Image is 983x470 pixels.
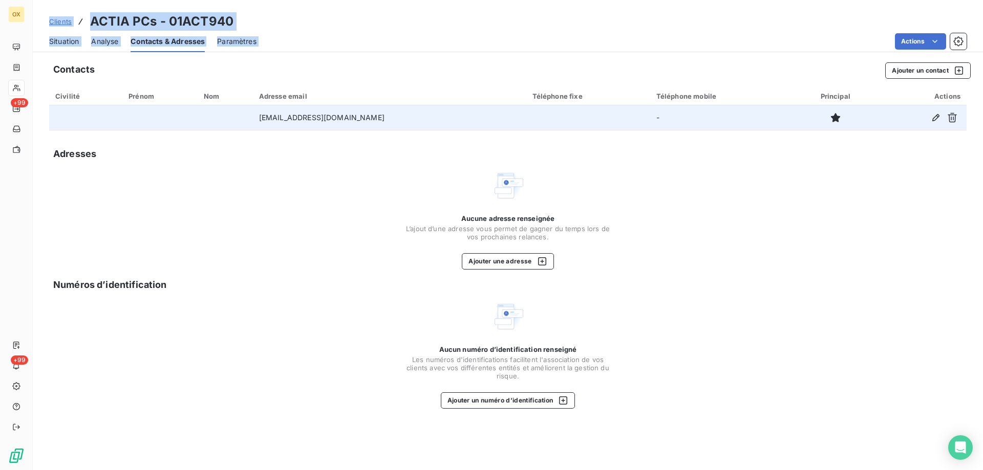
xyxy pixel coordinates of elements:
[461,214,555,222] span: Aucune adresse renseignée
[8,447,25,464] img: Logo LeanPay
[650,105,794,130] td: -
[259,92,520,100] div: Adresse email
[441,392,575,409] button: Ajouter un numéro d’identification
[885,62,971,79] button: Ajouter un contact
[131,36,205,47] span: Contacts & Adresses
[53,62,95,77] h5: Contacts
[800,92,871,100] div: Principal
[55,92,116,100] div: Civilité
[532,92,644,100] div: Téléphone fixe
[217,36,257,47] span: Paramètres
[49,16,72,27] a: Clients
[49,36,79,47] span: Situation
[11,98,28,107] span: +99
[253,105,526,130] td: [EMAIL_ADDRESS][DOMAIN_NAME]
[53,147,96,161] h5: Adresses
[204,92,247,100] div: Nom
[462,253,553,270] button: Ajouter une adresse
[948,435,973,460] div: Open Intercom Messenger
[49,17,72,26] span: Clients
[91,36,118,47] span: Analyse
[405,225,610,241] span: L’ajout d’une adresse vous permet de gagner du temps lors de vos prochaines relances.
[491,300,524,333] img: Empty state
[129,92,191,100] div: Prénom
[11,355,28,365] span: +99
[405,355,610,380] span: Les numéros d'identifications facilitent l'association de vos clients avec vos différentes entité...
[656,92,787,100] div: Téléphone mobile
[491,169,524,202] img: Empty state
[883,92,960,100] div: Actions
[8,6,25,23] div: OX
[90,12,233,31] h3: ACTIA PCs - 01ACT940
[53,278,167,292] h5: Numéros d’identification
[439,345,577,353] span: Aucun numéro d’identification renseigné
[895,33,946,50] button: Actions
